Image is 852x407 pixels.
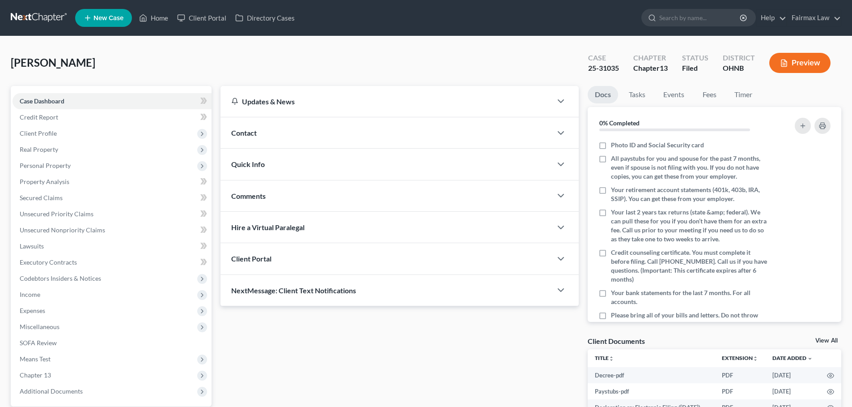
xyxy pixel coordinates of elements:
div: OHNB [723,63,755,73]
td: Decree-pdf [588,367,715,383]
a: Case Dashboard [13,93,212,109]
a: Unsecured Priority Claims [13,206,212,222]
span: Miscellaneous [20,323,59,330]
span: Property Analysis [20,178,69,185]
span: Unsecured Priority Claims [20,210,93,218]
td: Paystubs-pdf [588,383,715,399]
a: Tasks [622,86,653,103]
div: Chapter [633,53,668,63]
span: Additional Documents [20,387,83,395]
i: expand_more [807,356,813,361]
i: unfold_more [609,356,614,361]
a: Unsecured Nonpriority Claims [13,222,212,238]
div: Status [682,53,708,63]
a: Extensionunfold_more [722,355,758,361]
span: Comments [231,192,266,200]
a: Events [656,86,691,103]
a: Home [135,10,173,26]
div: 25-31035 [588,63,619,73]
input: Search by name... [659,9,741,26]
a: Timer [727,86,759,103]
div: District [723,53,755,63]
span: Lawsuits [20,242,44,250]
button: Preview [769,53,831,73]
span: NextMessage: Client Text Notifications [231,286,356,295]
a: Credit Report [13,109,212,125]
a: Secured Claims [13,190,212,206]
a: Property Analysis [13,174,212,190]
span: Means Test [20,355,51,363]
span: 13 [660,64,668,72]
span: Codebtors Insiders & Notices [20,274,101,282]
div: Filed [682,63,708,73]
span: Income [20,291,40,298]
a: Client Portal [173,10,231,26]
a: SOFA Review [13,335,212,351]
span: Personal Property [20,162,71,169]
a: Titleunfold_more [595,355,614,361]
td: PDF [715,367,765,383]
span: Quick Info [231,160,265,168]
span: Your retirement account statements (401k, 403b, IRA, SSIP). You can get these from your employer. [611,185,770,203]
span: Photo ID and Social Security card [611,141,704,150]
span: Expenses [20,307,45,314]
a: Directory Cases [231,10,299,26]
span: Hire a Virtual Paralegal [231,223,305,231]
a: Docs [588,86,618,103]
td: [DATE] [765,367,820,383]
span: Client Profile [20,129,57,137]
a: Executory Contracts [13,254,212,270]
strong: 0% Completed [599,119,640,127]
a: Help [756,10,786,26]
span: Client Portal [231,254,271,263]
span: [PERSON_NAME] [11,56,95,69]
span: Credit Report [20,113,58,121]
span: SOFA Review [20,339,57,347]
span: Chapter 13 [20,371,51,379]
div: Chapter [633,63,668,73]
a: Date Added expand_more [772,355,813,361]
span: Secured Claims [20,194,63,201]
span: Your bank statements for the last 7 months. For all accounts. [611,288,770,306]
span: Please bring all of your bills and letters. Do not throw them away. [611,311,770,329]
span: Real Property [20,146,58,153]
div: Case [588,53,619,63]
span: Unsecured Nonpriority Claims [20,226,105,234]
a: Fees [695,86,724,103]
span: Credit counseling certificate. You must complete it before filing. Call [PHONE_NUMBER]. Call us i... [611,248,770,284]
span: Executory Contracts [20,258,77,266]
a: Lawsuits [13,238,212,254]
td: PDF [715,383,765,399]
span: All paystubs for you and spouse for the past 7 months, even if spouse is not filing with you. If ... [611,154,770,181]
i: unfold_more [753,356,758,361]
a: Fairmax Law [787,10,841,26]
span: Contact [231,129,257,137]
span: Case Dashboard [20,97,64,105]
span: Your last 2 years tax returns (state &amp; federal). We can pull these for you if you don’t have ... [611,208,770,244]
td: [DATE] [765,383,820,399]
div: Client Documents [588,336,645,346]
span: New Case [93,15,123,21]
div: Updates & News [231,97,541,106]
a: View All [815,338,838,344]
